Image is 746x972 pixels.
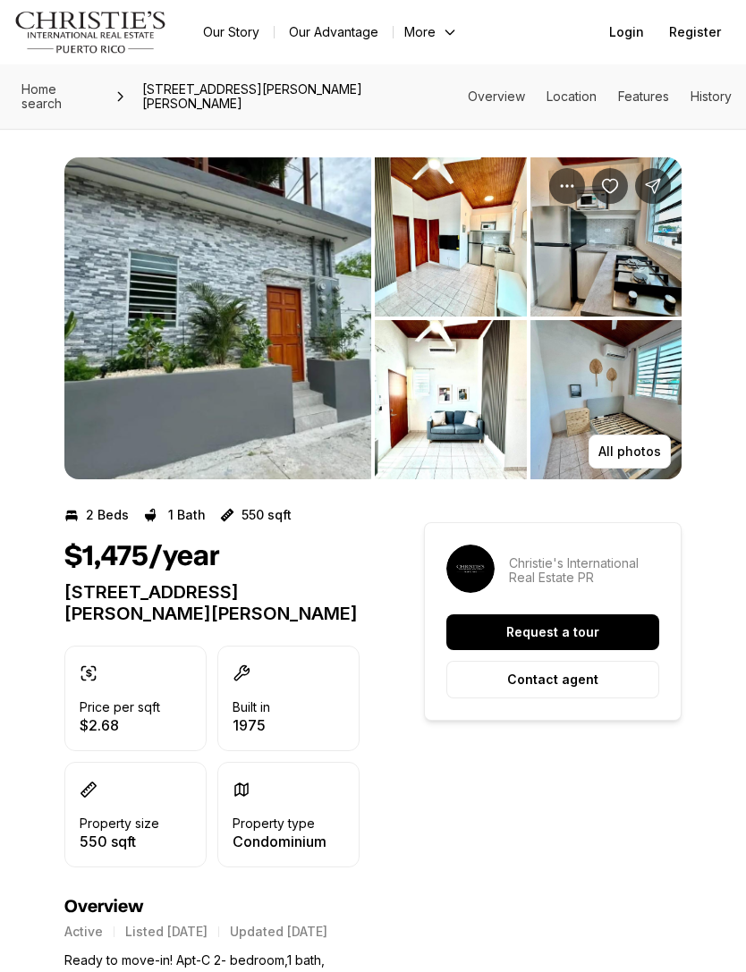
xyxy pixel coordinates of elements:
[375,320,527,479] button: View image gallery
[64,581,360,624] p: [STREET_ADDRESS][PERSON_NAME][PERSON_NAME]
[64,540,220,574] h1: $1,475/year
[135,75,468,118] span: [STREET_ADDRESS][PERSON_NAME][PERSON_NAME]
[598,14,655,50] button: Login
[80,816,159,831] p: Property size
[64,157,371,479] li: 1 of 4
[547,89,597,104] a: Skip to: Location
[468,89,732,104] nav: Page section menu
[21,81,62,111] span: Home search
[86,508,129,522] p: 2 Beds
[589,435,671,469] button: All photos
[64,157,682,479] div: Listing Photos
[64,925,103,939] p: Active
[446,614,659,650] button: Request a tour
[609,25,644,39] span: Login
[375,157,527,317] button: View image gallery
[14,11,167,54] img: logo
[233,718,270,732] p: 1975
[64,896,360,917] h4: Overview
[230,925,327,939] p: Updated [DATE]
[80,700,160,714] p: Price per sqft
[233,834,326,849] p: Condominium
[506,625,599,639] p: Request a tour
[618,89,669,104] a: Skip to: Features
[635,168,671,204] button: Share Property: 119 SANTA CECILIA
[509,556,659,585] p: Christie's International Real Estate PR
[375,157,682,479] li: 2 of 4
[592,168,628,204] button: Save Property: 119 SANTA CECILIA
[468,89,525,104] a: Skip to: Overview
[507,672,598,687] p: Contact agent
[233,700,270,714] p: Built in
[598,444,661,459] p: All photos
[549,168,585,204] button: Property options
[691,89,732,104] a: Skip to: History
[669,25,721,39] span: Register
[233,816,315,831] p: Property type
[275,20,393,45] a: Our Advantage
[242,508,292,522] p: 550 sqft
[80,834,159,849] p: 550 sqft
[530,320,682,479] button: View image gallery
[80,718,160,732] p: $2.68
[189,20,274,45] a: Our Story
[14,75,106,118] a: Home search
[125,925,208,939] p: Listed [DATE]
[658,14,732,50] button: Register
[446,661,659,698] button: Contact agent
[394,20,469,45] button: More
[64,157,371,479] button: View image gallery
[530,157,682,317] button: View image gallery
[168,508,206,522] p: 1 Bath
